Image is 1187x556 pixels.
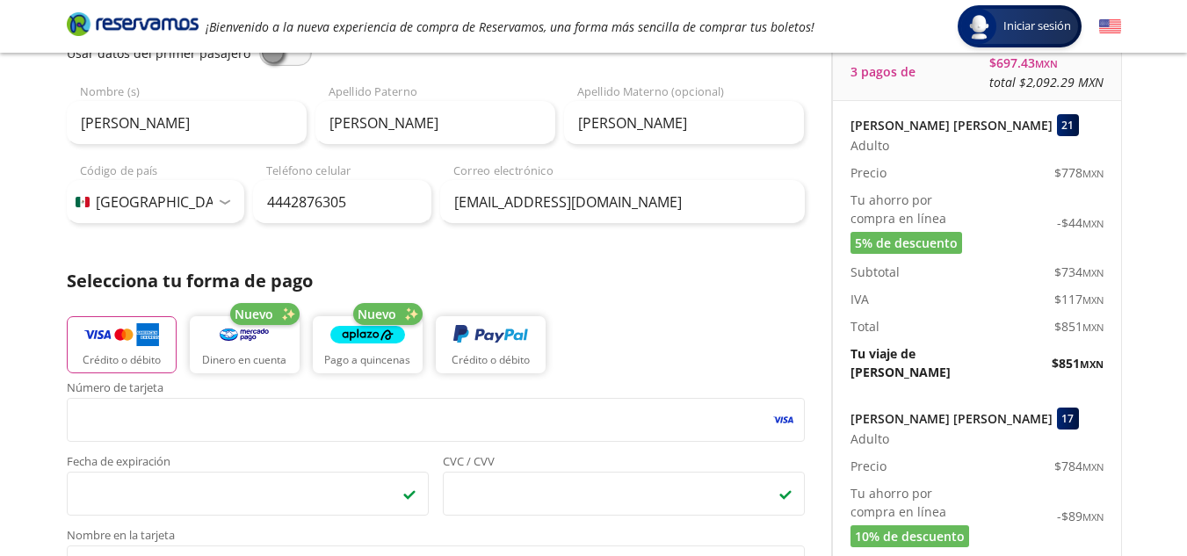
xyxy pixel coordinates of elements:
[1052,354,1104,372] span: $ 851
[989,73,1104,91] p: total $2,092.29 MXN
[76,197,90,207] img: MX
[206,18,814,35] em: ¡Bienvenido a la nueva experiencia de compra de Reservamos, una forma más sencilla de comprar tus...
[1057,507,1104,525] span: -$ 89
[358,305,396,323] span: Nuevo
[778,487,793,501] img: checkmark
[402,487,416,501] img: checkmark
[850,409,1053,428] p: [PERSON_NAME] [PERSON_NAME]
[855,527,965,545] span: 10% de descuento
[850,191,977,227] p: Tu ahorro por compra en línea
[451,477,797,510] iframe: Iframe del código de seguridad de la tarjeta asegurada
[202,352,286,368] p: Dinero en cuenta
[850,116,1053,134] p: [PERSON_NAME] [PERSON_NAME]
[1057,213,1104,232] span: -$ 44
[1080,357,1104,371] small: MXN
[1054,317,1104,336] span: $ 851
[850,344,977,381] p: Tu viaje de [PERSON_NAME]
[1082,460,1104,473] small: MXN
[1054,290,1104,308] span: $ 117
[1099,16,1121,38] button: English
[75,403,797,437] iframe: Iframe del número de tarjeta asegurada
[850,290,869,308] p: IVA
[1057,114,1079,136] div: 21
[443,456,805,472] span: CVC / CVV
[1082,217,1104,230] small: MXN
[1057,408,1079,430] div: 17
[850,263,900,281] p: Subtotal
[1054,263,1104,281] span: $ 734
[67,268,805,294] p: Selecciona tu forma de pago
[75,477,421,510] iframe: Iframe de la fecha de caducidad de la tarjeta asegurada
[313,316,423,373] button: Pago a quincenas
[850,484,977,521] p: Tu ahorro por compra en línea
[850,62,916,81] p: 3 pagos de
[67,530,805,545] span: Nombre en la tarjeta
[855,234,958,252] span: 5% de descuento
[850,163,887,182] p: Precio
[1082,321,1104,334] small: MXN
[67,382,805,398] span: Número de tarjeta
[452,352,530,368] p: Crédito o débito
[253,180,431,224] input: Teléfono celular
[564,101,804,145] input: Apellido Materno (opcional)
[67,101,307,145] input: Nombre (s)
[67,11,199,37] i: Brand Logo
[850,430,889,448] span: Adulto
[235,305,273,323] span: Nuevo
[1082,293,1104,307] small: MXN
[67,456,429,472] span: Fecha de expiración
[67,11,199,42] a: Brand Logo
[850,136,889,155] span: Adulto
[771,412,795,428] img: visa
[315,101,555,145] input: Apellido Paterno
[996,18,1078,35] span: Iniciar sesión
[67,316,177,373] button: Crédito o débito
[67,45,250,61] span: Usar datos del primer pasajero
[440,180,805,224] input: Correo electrónico
[850,317,879,336] p: Total
[324,352,410,368] p: Pago a quincenas
[1082,510,1104,524] small: MXN
[1054,163,1104,182] span: $ 778
[1082,167,1104,180] small: MXN
[83,352,161,368] p: Crédito o débito
[1054,457,1104,475] span: $ 784
[190,316,300,373] button: Dinero en cuenta
[1035,57,1058,70] small: MXN
[436,316,546,373] button: Crédito o débito
[850,457,887,475] p: Precio
[1082,266,1104,279] small: MXN
[989,54,1058,72] span: $ 697.43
